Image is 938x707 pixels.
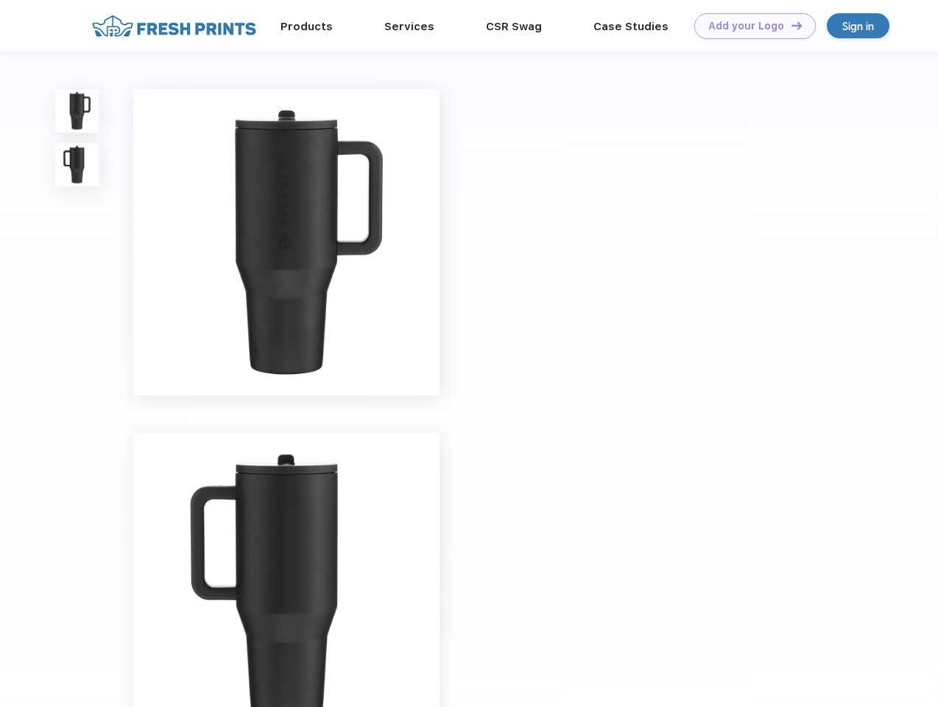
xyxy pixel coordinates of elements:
a: Products [281,20,333,33]
div: Add your Logo [708,20,784,32]
img: func=resize&h=100 [55,89,99,133]
img: func=resize&h=640 [133,89,440,395]
div: Sign in [842,18,874,35]
img: fo%20logo%202.webp [88,13,261,39]
img: DT [791,21,802,29]
img: func=resize&h=100 [55,143,99,186]
a: Sign in [827,13,889,38]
